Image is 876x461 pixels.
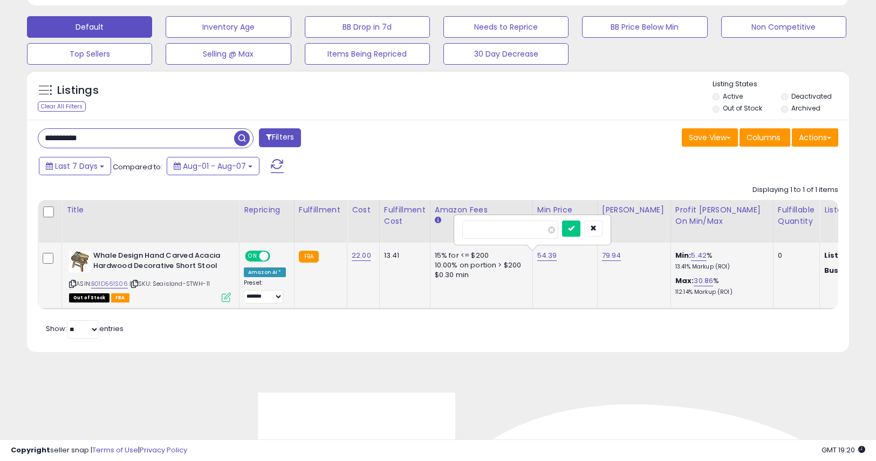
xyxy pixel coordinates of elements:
[167,157,259,175] button: Aug-01 - Aug-07
[670,200,773,243] th: The percentage added to the cost of goods (COGS) that forms the calculator for Min & Max prices.
[675,276,694,286] b: Max:
[691,250,707,261] a: 5.42
[166,43,291,65] button: Selling @ Max
[694,276,713,286] a: 30.86
[675,288,765,296] p: 112.14% Markup (ROI)
[792,128,838,147] button: Actions
[27,16,152,38] button: Default
[57,83,99,98] h5: Listings
[747,132,781,143] span: Columns
[778,251,811,260] div: 0
[111,293,129,302] span: FBA
[299,251,319,263] small: FBA
[299,204,343,216] div: Fulfillment
[69,251,91,272] img: 51lme7i+MsL._SL40_.jpg
[91,279,128,288] a: B01D561S06
[305,16,430,38] button: BB Drop in 7d
[537,204,593,216] div: Min Price
[443,16,569,38] button: Needs to Reprice
[69,251,231,301] div: ASIN:
[129,279,210,288] span: | SKU: Seaisland-STWH-11
[582,16,707,38] button: BB Price Below Min
[602,250,621,261] a: 79.94
[791,92,832,101] label: Deactivated
[778,204,815,227] div: Fulfillable Quantity
[244,204,290,216] div: Repricing
[443,43,569,65] button: 30 Day Decrease
[675,250,692,260] b: Min:
[602,204,666,216] div: [PERSON_NAME]
[740,128,790,147] button: Columns
[166,16,291,38] button: Inventory Age
[246,252,259,261] span: ON
[384,204,426,227] div: Fulfillment Cost
[675,263,765,271] p: 13.41% Markup (ROI)
[269,252,286,261] span: OFF
[824,250,873,260] b: Listed Price:
[791,104,820,113] label: Archived
[38,101,86,112] div: Clear All Filters
[721,16,846,38] button: Non Competitive
[723,104,762,113] label: Out of Stock
[675,251,765,271] div: %
[435,270,524,280] div: $0.30 min
[384,251,422,260] div: 13.41
[46,324,124,334] span: Show: entries
[435,251,524,260] div: 15% for <= $200
[435,216,441,225] small: Amazon Fees.
[66,204,235,216] div: Title
[435,260,524,270] div: 10.00% on portion > $200
[675,276,765,296] div: %
[435,204,528,216] div: Amazon Fees
[113,162,162,172] span: Compared to:
[27,43,152,65] button: Top Sellers
[537,250,557,261] a: 54.39
[305,43,430,65] button: Items Being Repriced
[752,185,838,195] div: Displaying 1 to 1 of 1 items
[93,251,224,273] b: Whale Design Hand Carved Acacia Hardwood Decorative Short Stool
[69,293,109,302] span: All listings that are currently out of stock and unavailable for purchase on Amazon
[723,92,743,101] label: Active
[352,204,375,216] div: Cost
[244,267,286,277] div: Amazon AI *
[244,279,286,304] div: Preset:
[39,157,111,175] button: Last 7 Days
[183,161,246,171] span: Aug-01 - Aug-07
[675,204,769,227] div: Profit [PERSON_NAME] on Min/Max
[259,128,301,147] button: Filters
[713,79,849,90] p: Listing States:
[352,250,371,261] a: 22.00
[682,128,738,147] button: Save View
[55,161,98,171] span: Last 7 Days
